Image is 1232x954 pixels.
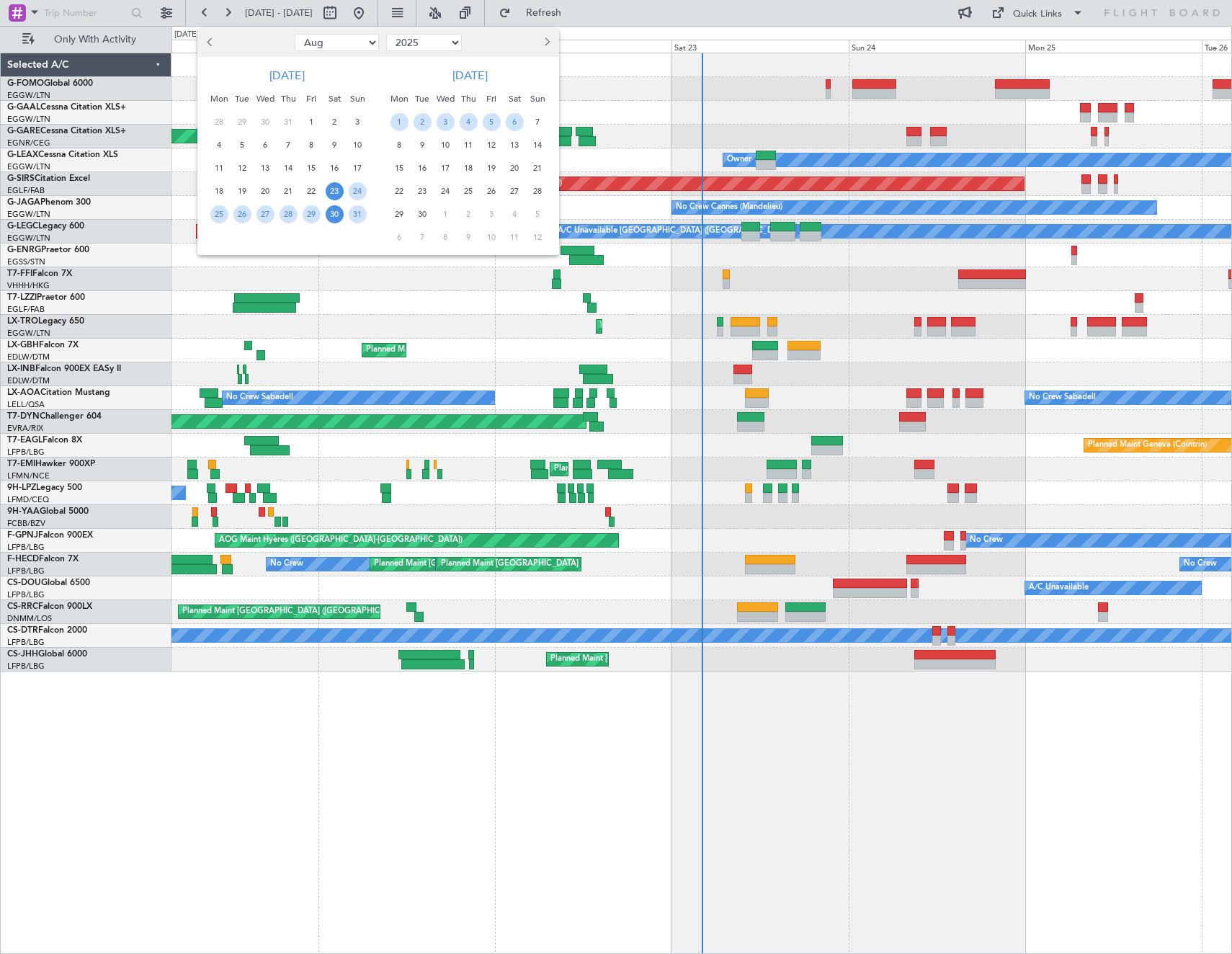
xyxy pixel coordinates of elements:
span: 13 [506,136,524,154]
div: Tue [231,87,254,110]
span: 4 [506,205,524,223]
div: 10-9-2025 [434,133,457,156]
div: Thu [277,87,300,110]
span: 14 [280,159,298,177]
div: 7-10-2025 [411,226,434,249]
span: 14 [529,136,547,154]
div: 19-9-2025 [480,156,503,179]
span: 12 [529,228,547,246]
div: 3-9-2025 [434,110,457,133]
div: 22-9-2025 [388,179,411,202]
div: 12-8-2025 [231,156,254,179]
span: 6 [390,228,409,246]
span: 20 [256,182,274,200]
div: 15-9-2025 [388,156,411,179]
span: 17 [437,159,455,177]
div: 24-8-2025 [346,179,369,202]
span: 20 [506,159,524,177]
span: 3 [483,205,501,223]
span: 8 [437,228,455,246]
span: 11 [460,136,478,154]
div: 6-9-2025 [503,110,526,133]
span: 30 [414,205,432,223]
div: 5-10-2025 [526,202,549,226]
div: Sat [503,87,526,110]
span: 15 [303,159,321,177]
span: 11 [210,159,228,177]
span: 6 [506,113,524,131]
span: 8 [390,136,409,154]
div: 7-8-2025 [277,133,300,156]
span: 23 [414,182,432,200]
span: 13 [256,159,274,177]
span: 7 [280,136,298,154]
div: Fri [300,87,323,110]
span: 4 [210,136,228,154]
span: 9 [460,228,478,246]
span: 25 [460,182,478,200]
span: 10 [437,136,455,154]
div: 21-8-2025 [277,179,300,202]
div: Sat [323,87,346,110]
div: 16-8-2025 [323,156,346,179]
div: 9-8-2025 [323,133,346,156]
span: 28 [210,113,228,131]
div: 9-10-2025 [457,226,480,249]
span: 21 [529,159,547,177]
div: 6-8-2025 [254,133,277,156]
div: 27-8-2025 [254,202,277,226]
span: 26 [483,182,501,200]
div: 2-8-2025 [323,110,346,133]
span: 9 [414,136,432,154]
button: Next month [538,31,554,54]
div: 19-8-2025 [231,179,254,202]
span: 1 [303,113,321,131]
div: 31-8-2025 [346,202,369,226]
div: 8-10-2025 [434,226,457,249]
span: 28 [529,182,547,200]
span: 29 [233,113,251,131]
div: Thu [457,87,480,110]
div: 28-7-2025 [207,110,231,133]
div: 21-9-2025 [526,156,549,179]
div: 10-8-2025 [346,133,369,156]
div: 8-9-2025 [388,133,411,156]
span: 27 [506,182,524,200]
span: 19 [483,159,501,177]
div: 15-8-2025 [300,156,323,179]
span: 1 [437,205,455,223]
span: 12 [483,136,501,154]
span: 26 [233,205,251,223]
select: Select month [295,34,379,51]
span: 22 [303,182,321,200]
span: 22 [390,182,409,200]
span: 16 [326,159,344,177]
span: 10 [349,136,367,154]
div: 11-10-2025 [503,226,526,249]
div: 17-8-2025 [346,156,369,179]
div: 24-9-2025 [434,179,457,202]
span: 5 [529,205,547,223]
span: 16 [414,159,432,177]
span: 6 [256,136,274,154]
div: 26-9-2025 [480,179,503,202]
div: 14-9-2025 [526,133,549,156]
div: Fri [480,87,503,110]
div: 5-8-2025 [231,133,254,156]
span: 10 [483,228,501,246]
div: 20-9-2025 [503,156,526,179]
div: 29-7-2025 [231,110,254,133]
div: Mon [388,87,411,110]
div: 4-9-2025 [457,110,480,133]
div: 13-9-2025 [503,133,526,156]
span: 2 [326,113,344,131]
span: 2 [414,113,432,131]
div: 25-8-2025 [207,202,231,226]
div: 1-9-2025 [388,110,411,133]
div: 28-8-2025 [277,202,300,226]
span: 11 [506,228,524,246]
div: 11-9-2025 [457,133,480,156]
div: 4-10-2025 [503,202,526,226]
div: 18-8-2025 [207,179,231,202]
span: 8 [303,136,321,154]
